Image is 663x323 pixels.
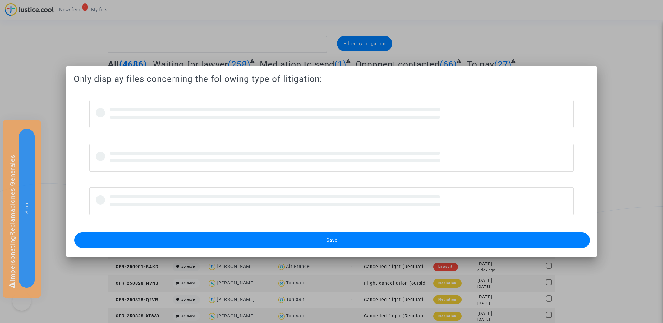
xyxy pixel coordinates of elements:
[12,292,31,311] iframe: Help Scout Beacon - Open
[24,203,30,214] span: Stop
[74,74,589,84] h2: Only display files concerning the following type of litigation:
[3,120,41,298] div: Impersonating
[74,232,590,248] button: Save
[326,237,338,243] span: Save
